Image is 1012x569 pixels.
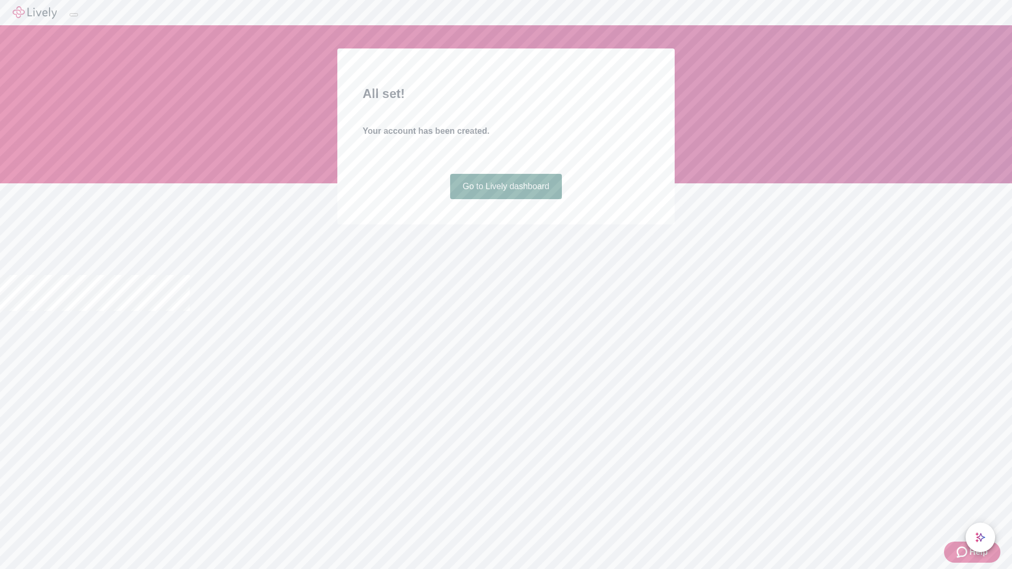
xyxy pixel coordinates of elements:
[70,13,78,16] button: Log out
[969,546,988,558] span: Help
[363,125,649,138] h4: Your account has been created.
[944,542,1000,563] button: Zendesk support iconHelp
[966,523,995,552] button: chat
[957,546,969,558] svg: Zendesk support icon
[363,84,649,103] h2: All set!
[450,174,562,199] a: Go to Lively dashboard
[13,6,57,19] img: Lively
[975,532,986,543] svg: Lively AI Assistant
